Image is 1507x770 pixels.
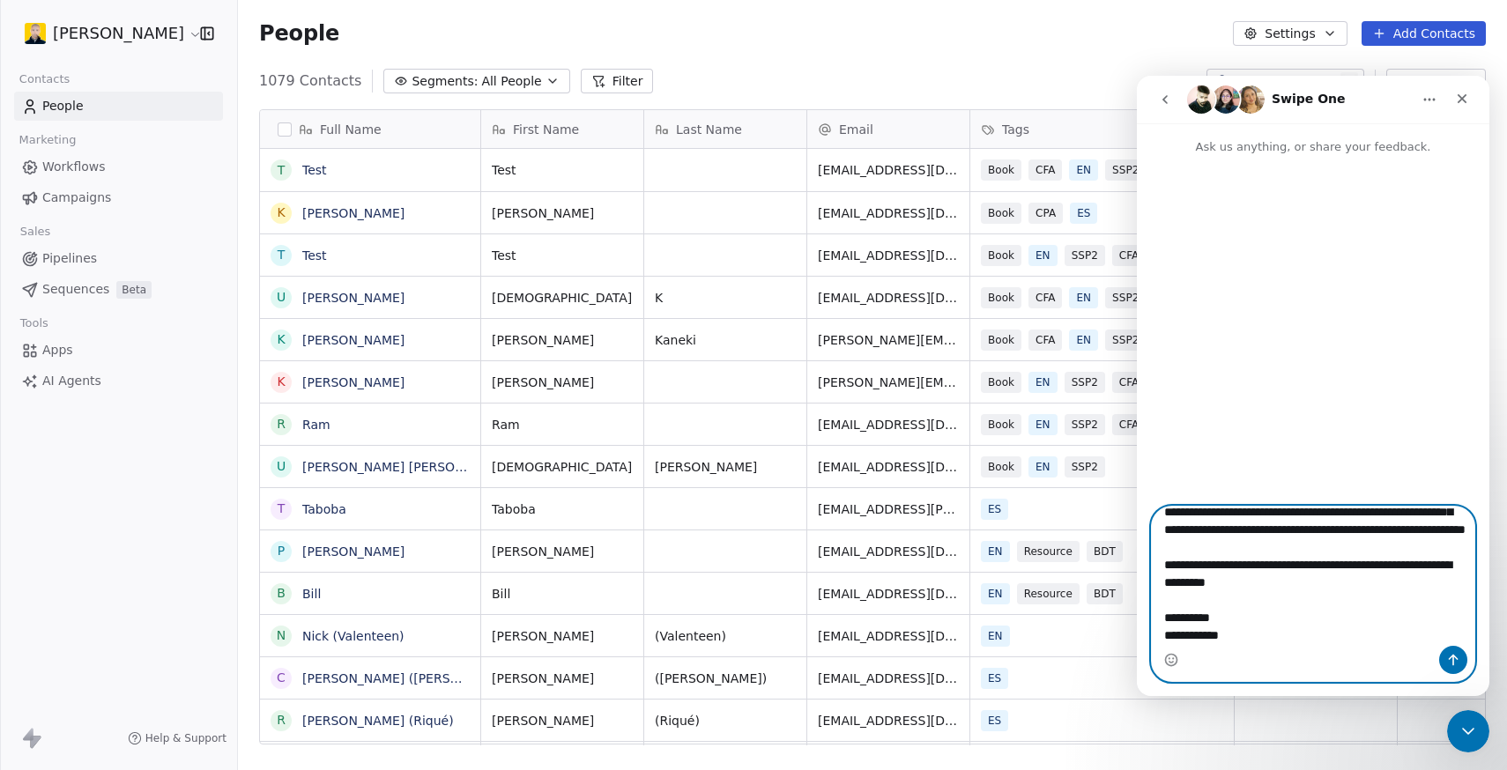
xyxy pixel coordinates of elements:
[1069,329,1098,351] span: EN
[116,281,152,299] span: Beta
[1028,372,1058,393] span: EN
[981,372,1021,393] span: Book
[14,244,223,273] a: Pipelines
[260,110,480,148] div: Full Name
[42,341,73,359] span: Apps
[1386,69,1486,93] button: Edit View
[981,245,1021,266] span: Book
[1105,329,1146,351] span: SSP2
[981,287,1021,308] span: Book
[818,331,959,349] span: [PERSON_NAME][EMAIL_ADDRESS][DOMAIN_NAME]
[145,731,226,745] span: Help & Support
[14,336,223,365] a: Apps
[981,414,1021,435] span: Book
[1028,245,1058,266] span: EN
[1028,159,1062,181] span: CFA
[676,121,742,138] span: Last Name
[981,668,1008,689] span: ES
[818,416,959,433] span: [EMAIL_ADDRESS][DOMAIN_NAME]
[53,22,184,45] span: [PERSON_NAME]
[981,710,1008,731] span: ES
[302,248,327,263] a: Test
[492,712,633,729] span: [PERSON_NAME]
[277,457,286,476] div: U
[655,458,796,476] span: [PERSON_NAME]
[981,583,1010,604] span: EN
[818,161,959,179] span: [EMAIL_ADDRESS][DOMAIN_NAME]
[981,499,1008,520] span: ES
[492,289,633,307] span: [DEMOGRAPHIC_DATA]
[492,204,633,222] span: [PERSON_NAME]
[655,289,796,307] span: K
[14,183,223,212] a: Campaigns
[302,291,405,305] a: [PERSON_NAME]
[1105,159,1146,181] span: SSP2
[1069,159,1098,181] span: EN
[644,110,806,148] div: Last Name
[818,374,959,391] span: [PERSON_NAME][EMAIL_ADDRESS][DOMAIN_NAME]
[981,541,1010,562] span: EN
[655,627,796,645] span: (Valenteen)
[42,97,84,115] span: People
[818,458,959,476] span: [EMAIL_ADDRESS][DOMAIN_NAME]
[1137,76,1489,696] iframe: Intercom live chat
[12,218,58,245] span: Sales
[818,585,959,603] span: [EMAIL_ADDRESS][DOMAIN_NAME]
[581,69,654,93] button: Filter
[14,92,223,121] a: People
[259,20,339,47] span: People
[818,289,959,307] span: [EMAIL_ADDRESS][DOMAIN_NAME]
[14,152,223,181] a: Workflows
[42,372,101,390] span: AI Agents
[818,670,959,687] span: [EMAIL_ADDRESS][DOMAIN_NAME]
[1087,541,1123,562] span: BDT
[302,163,327,177] a: Test
[492,500,633,518] span: Taboba
[277,204,285,222] div: K
[302,206,405,220] a: [PERSON_NAME]
[481,110,643,148] div: First Name
[492,374,633,391] span: [PERSON_NAME]
[1002,121,1029,138] span: Tags
[1065,414,1105,435] span: SSP2
[42,249,97,268] span: Pipelines
[1447,710,1489,752] iframe: Intercom live chat
[302,629,405,643] a: Nick (Valenteen)
[302,714,454,728] a: [PERSON_NAME] (Riqué)
[277,288,286,307] div: U
[1017,541,1080,562] span: Resource
[277,669,286,687] div: C
[1105,287,1146,308] span: SSP2
[818,247,959,264] span: [EMAIL_ADDRESS][DOMAIN_NAME]
[277,711,286,729] div: R
[1233,21,1347,46] button: Settings
[1069,287,1098,308] span: EN
[655,712,796,729] span: (Riqué)
[277,584,286,603] div: B
[1028,456,1058,478] span: EN
[818,204,959,222] span: [EMAIL_ADDRESS][DOMAIN_NAME]
[981,329,1021,351] span: Book
[492,247,633,264] span: Test
[818,500,959,518] span: [EMAIL_ADDRESS][PERSON_NAME][DOMAIN_NAME]
[1087,583,1123,604] span: BDT
[25,23,46,44] img: Kevin%20Instagram.jpg
[981,456,1021,478] span: Book
[1028,287,1062,308] span: CFA
[1028,414,1058,435] span: EN
[818,712,959,729] span: [EMAIL_ADDRESS][DOMAIN_NAME]
[492,543,633,560] span: [PERSON_NAME]
[302,502,346,516] a: Taboba
[302,587,321,601] a: Bill
[277,373,285,391] div: K
[1017,583,1080,604] span: Resource
[981,626,1010,647] span: EN
[970,110,1234,148] div: Tags
[1028,329,1062,351] span: CFA
[42,189,111,207] span: Campaigns
[278,161,286,180] div: T
[1112,372,1146,393] span: CFA
[277,626,286,645] div: N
